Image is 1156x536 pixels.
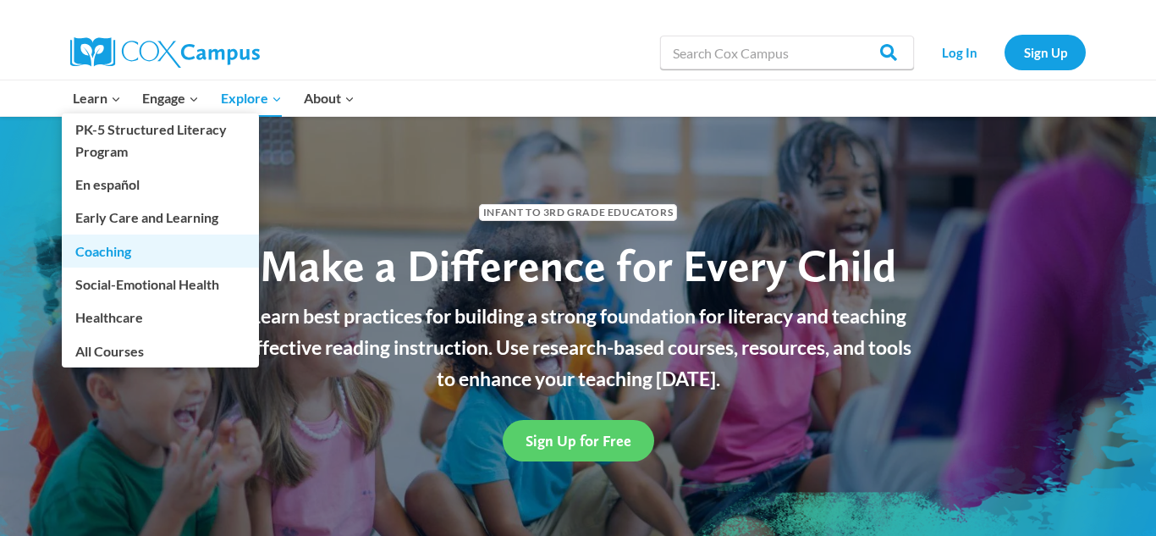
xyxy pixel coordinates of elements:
a: PK-5 Structured Literacy Program [62,113,259,168]
nav: Secondary Navigation [922,35,1086,69]
img: Cox Campus [70,37,260,68]
a: Early Care and Learning [62,202,259,234]
nav: Primary Navigation [62,80,365,116]
a: Coaching [62,235,259,267]
button: Child menu of Engage [132,80,211,116]
button: Child menu of About [293,80,366,116]
input: Search Cox Campus [660,36,914,69]
a: Log In [922,35,996,69]
a: Healthcare [62,301,259,334]
button: Child menu of Explore [210,80,293,116]
a: All Courses [62,334,259,367]
a: Sign Up [1005,35,1086,69]
button: Child menu of Learn [62,80,132,116]
span: Infant to 3rd Grade Educators [479,204,677,220]
a: Social-Emotional Health [62,268,259,301]
span: Make a Difference for Every Child [260,239,896,292]
p: Learn best practices for building a strong foundation for literacy and teaching effective reading... [235,301,921,394]
a: Sign Up for Free [503,420,654,461]
span: Sign Up for Free [526,432,631,450]
a: En español [62,169,259,201]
